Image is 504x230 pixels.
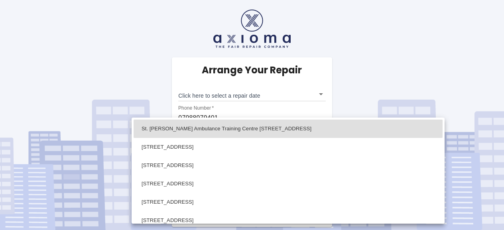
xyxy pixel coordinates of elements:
[134,156,443,175] li: [STREET_ADDRESS]
[134,193,443,211] li: [STREET_ADDRESS]
[134,211,443,230] li: [STREET_ADDRESS]
[134,175,443,193] li: [STREET_ADDRESS]
[134,120,443,138] li: St. [PERSON_NAME] Ambulance Training Centre [STREET_ADDRESS]
[134,138,443,156] li: [STREET_ADDRESS]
